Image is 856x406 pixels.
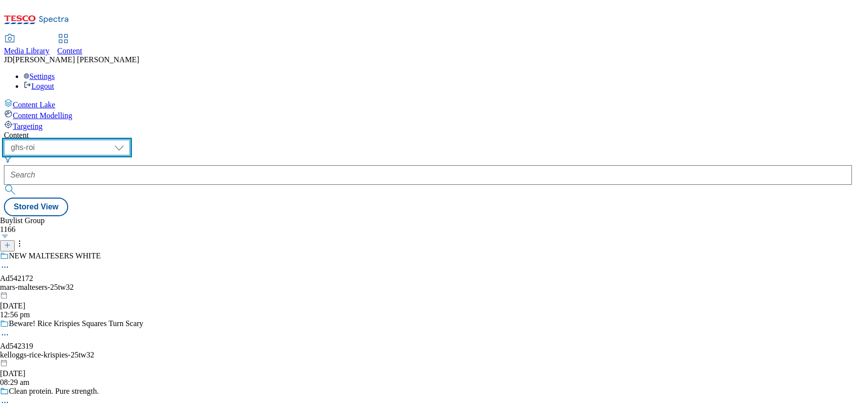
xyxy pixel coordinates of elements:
[24,82,54,90] a: Logout
[57,35,82,55] a: Content
[13,122,43,130] span: Targeting
[4,99,852,109] a: Content Lake
[9,387,99,396] div: Clean protein. Pure strength.
[13,55,139,64] span: [PERSON_NAME] [PERSON_NAME]
[13,101,55,109] span: Content Lake
[9,252,101,260] div: NEW MALTESERS WHITE
[4,47,50,55] span: Media Library
[4,35,50,55] a: Media Library
[24,72,55,80] a: Settings
[4,120,852,131] a: Targeting
[57,47,82,55] span: Content
[4,109,852,120] a: Content Modelling
[4,165,852,185] input: Search
[4,155,12,163] svg: Search Filters
[13,111,72,120] span: Content Modelling
[4,198,68,216] button: Stored View
[4,55,13,64] span: JD
[9,319,143,328] div: Beware! Rice Krispies Squares Turn Scary
[4,131,852,140] div: Content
